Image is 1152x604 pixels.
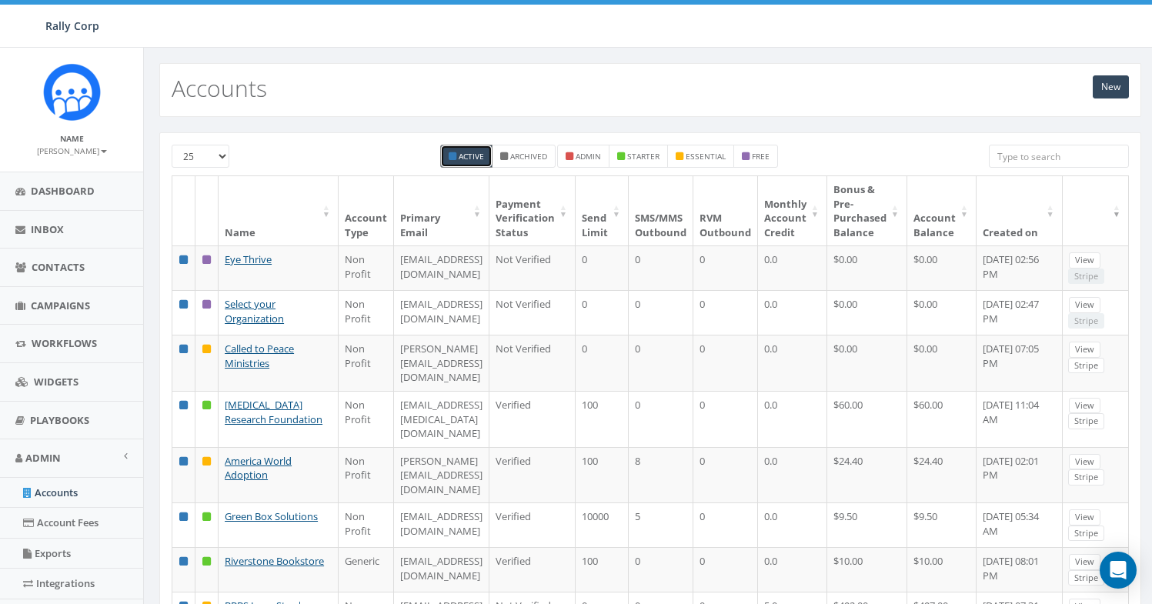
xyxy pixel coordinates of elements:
td: [DATE] 02:56 PM [977,245,1063,290]
a: Stripe [1068,570,1104,586]
a: View [1069,342,1100,358]
td: 100 [576,447,629,503]
td: $0.00 [907,245,977,290]
small: Active [459,151,484,162]
td: Generic [339,547,394,592]
small: starter [627,151,659,162]
td: 0.0 [758,447,827,503]
td: 100 [576,547,629,592]
small: Archived [510,151,547,162]
span: Rally Corp [45,18,99,33]
td: [DATE] 05:34 AM [977,502,1063,547]
td: 0.0 [758,547,827,592]
td: 0 [693,245,758,290]
th: Account Balance: activate to sort column ascending [907,176,977,245]
span: Inbox [31,222,64,236]
th: SMS/MMS Outbound [629,176,693,245]
td: [DATE] 02:01 PM [977,447,1063,503]
small: admin [576,151,601,162]
td: Not Verified [489,335,576,391]
span: Contacts [32,260,85,274]
td: $24.40 [827,447,907,503]
td: Non Profit [339,447,394,503]
td: 5 [629,502,693,547]
th: Name: activate to sort column ascending [219,176,339,245]
td: $0.00 [827,245,907,290]
a: [PERSON_NAME] [37,143,107,157]
td: 0 [693,391,758,447]
span: Campaigns [31,299,90,312]
a: Called to Peace Ministries [225,342,294,370]
span: Playbooks [30,413,89,427]
td: Non Profit [339,502,394,547]
span: Admin [25,451,61,465]
th: Bonus &amp; Pre-Purchased Balance: activate to sort column ascending [827,176,907,245]
input: Type to search [989,145,1129,168]
td: Not Verified [489,245,576,290]
td: [EMAIL_ADDRESS][DOMAIN_NAME] [394,547,489,592]
td: Non Profit [339,290,394,335]
td: 0.0 [758,335,827,391]
td: 0 [693,290,758,335]
a: Stripe [1068,358,1104,374]
td: [DATE] 02:47 PM [977,290,1063,335]
td: [DATE] 07:05 PM [977,335,1063,391]
td: [EMAIL_ADDRESS][DOMAIN_NAME] [394,245,489,290]
td: Non Profit [339,245,394,290]
small: essential [686,151,726,162]
td: Verified [489,391,576,447]
span: Dashboard [31,184,95,198]
a: New [1093,75,1129,98]
td: $60.00 [907,391,977,447]
a: America World Adoption [225,454,292,482]
td: 10000 [576,502,629,547]
td: $24.40 [907,447,977,503]
a: Riverstone Bookstore [225,554,324,568]
th: Account Type [339,176,394,245]
a: View [1069,398,1100,414]
td: $0.00 [907,335,977,391]
a: Stripe [1068,526,1104,542]
td: $0.00 [827,335,907,391]
td: $0.00 [827,290,907,335]
a: Stripe [1068,469,1104,486]
span: Workflows [32,336,97,350]
td: 0 [629,547,693,592]
a: View [1069,554,1100,570]
td: 0 [693,335,758,391]
td: $0.00 [907,290,977,335]
td: $60.00 [827,391,907,447]
td: [DATE] 08:01 PM [977,547,1063,592]
td: Non Profit [339,391,394,447]
td: $10.00 [907,547,977,592]
td: 0 [629,290,693,335]
td: 8 [629,447,693,503]
td: Verified [489,547,576,592]
span: Widgets [34,375,78,389]
th: Primary Email : activate to sort column ascending [394,176,489,245]
td: [EMAIL_ADDRESS][MEDICAL_DATA][DOMAIN_NAME] [394,391,489,447]
td: Not Verified [489,290,576,335]
td: Non Profit [339,335,394,391]
small: Name [60,133,84,144]
td: [PERSON_NAME][EMAIL_ADDRESS][DOMAIN_NAME] [394,447,489,503]
td: 0 [629,335,693,391]
td: 0 [576,335,629,391]
td: [PERSON_NAME][EMAIL_ADDRESS][DOMAIN_NAME] [394,335,489,391]
th: RVM Outbound [693,176,758,245]
a: View [1069,297,1100,313]
small: free [752,151,770,162]
td: [EMAIL_ADDRESS][DOMAIN_NAME] [394,502,489,547]
td: 0 [576,290,629,335]
td: 0 [693,447,758,503]
a: View [1069,252,1100,269]
img: Icon_1.png [43,63,101,121]
div: Open Intercom Messenger [1100,552,1137,589]
td: 0 [629,245,693,290]
td: [DATE] 11:04 AM [977,391,1063,447]
a: Green Box Solutions [225,509,318,523]
th: Created on: activate to sort column ascending [977,176,1063,245]
a: [MEDICAL_DATA] Research Foundation [225,398,322,426]
th: Payment Verification Status : activate to sort column ascending [489,176,576,245]
th: Send Limit: activate to sort column ascending [576,176,629,245]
